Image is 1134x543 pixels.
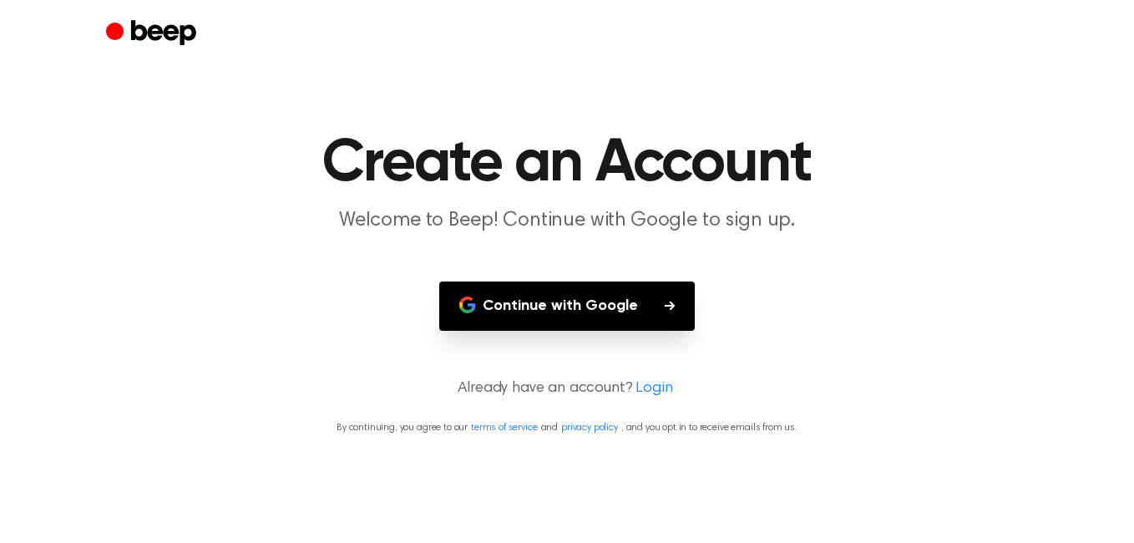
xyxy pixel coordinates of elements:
[106,18,200,50] a: Beep
[20,420,1114,435] p: By continuing, you agree to our and , and you opt in to receive emails from us.
[139,134,995,194] h1: Create an Account
[439,282,695,331] button: Continue with Google
[20,378,1114,400] p: Already have an account?
[561,423,618,433] a: privacy policy
[635,378,672,400] a: Login
[246,207,888,235] p: Welcome to Beep! Continue with Google to sign up.
[471,423,537,433] a: terms of service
